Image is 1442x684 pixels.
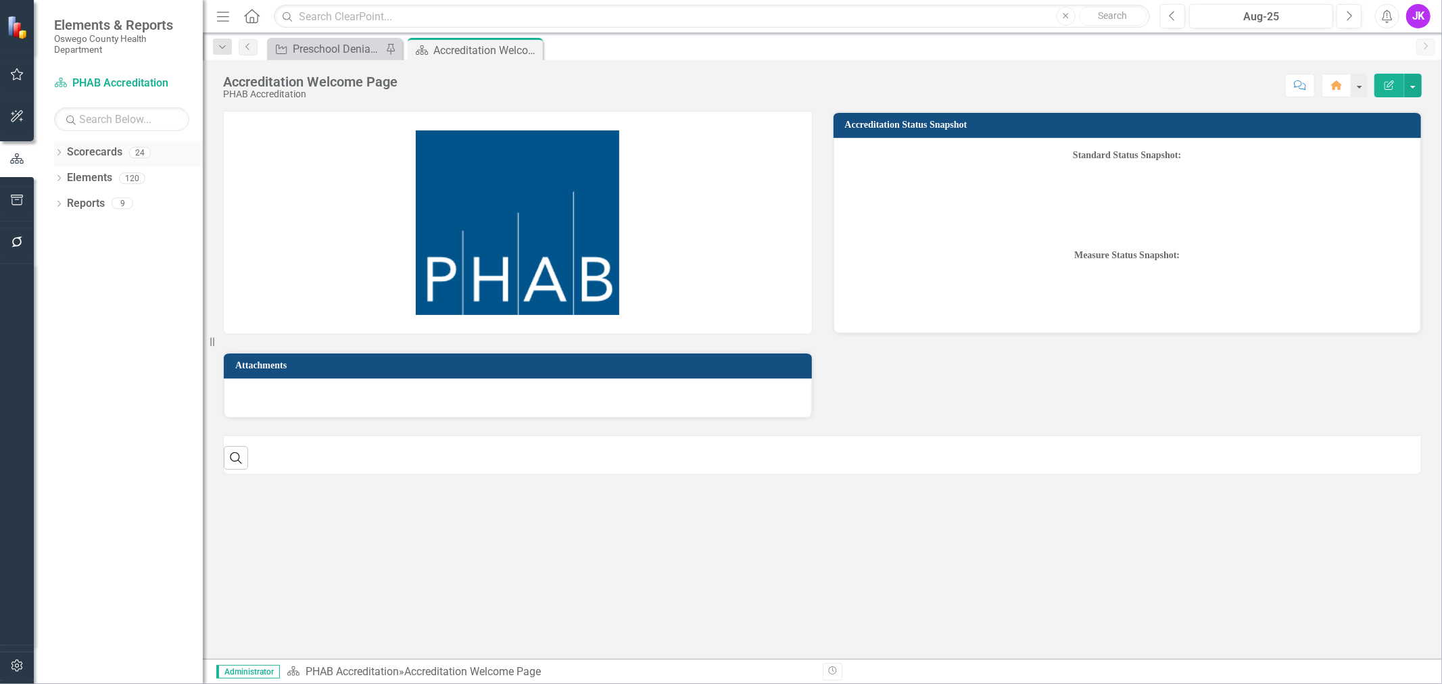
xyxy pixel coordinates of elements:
span: Elements & Reports [54,17,189,33]
div: » [287,664,813,680]
a: PHAB Accreditation [306,665,399,678]
div: Aug-25 [1194,9,1328,25]
div: Preschool Denials- Non-Affiliated Providers [293,41,382,57]
span: Administrator [216,665,280,679]
small: Oswego County Health Department [54,33,189,55]
button: Search [1079,7,1147,26]
div: Accreditation Welcome Page [433,42,539,59]
div: Accreditation Welcome Page [223,74,398,89]
a: Scorecards [67,145,122,160]
a: PHAB Accreditation [54,76,189,91]
img: ClearPoint Strategy [6,15,30,39]
span: Standard Status Snapshot: [1073,150,1181,160]
span: Search [1098,10,1127,21]
h3: Attachments [235,360,805,370]
div: 120 [119,172,145,184]
button: JK [1406,4,1431,28]
input: Search Below... [54,107,189,131]
div: 9 [112,198,133,210]
div: 24 [129,147,151,158]
button: Aug-25 [1189,4,1333,28]
a: Preschool Denials- Non-Affiliated Providers [270,41,382,57]
a: Reports [67,196,105,212]
h3: Accreditation Status Snapshot [845,120,1415,130]
img: APrrvwVyTf3yAAAAAElFTkSuQmCC [416,130,619,315]
strong: Measure Status Snapshot: [1074,250,1180,260]
input: Search ClearPoint... [274,5,1150,28]
a: Elements [67,170,112,186]
div: PHAB Accreditation [223,89,398,99]
div: Accreditation Welcome Page [404,665,541,678]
